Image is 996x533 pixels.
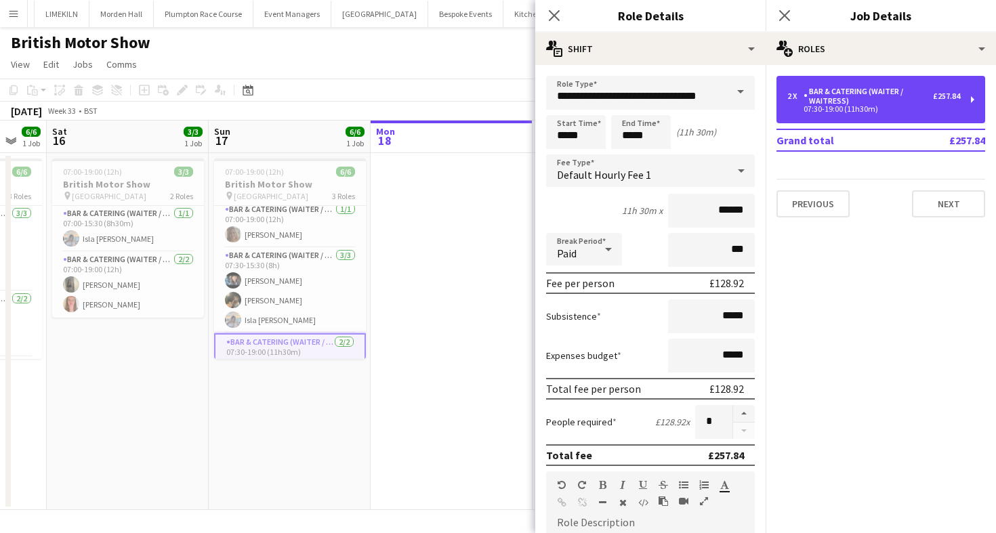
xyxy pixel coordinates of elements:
[253,1,331,27] button: Event Managers
[174,167,193,177] span: 3/3
[184,138,202,148] div: 1 Job
[557,168,651,182] span: Default Hourly Fee 1
[535,7,766,24] h3: Role Details
[214,202,366,248] app-card-role: Bar & Catering (Waiter / waitress)1/107:00-19:00 (12h)[PERSON_NAME]
[101,56,142,73] a: Comms
[733,405,755,423] button: Increase
[638,497,648,508] button: HTML Code
[557,247,577,260] span: Paid
[655,416,690,428] div: £128.92 x
[546,310,601,322] label: Subsistence
[331,1,428,27] button: [GEOGRAPHIC_DATA]
[699,496,709,507] button: Fullscreen
[11,104,42,118] div: [DATE]
[35,1,89,27] button: LIMEKILN
[346,138,364,148] div: 1 Job
[84,106,98,116] div: BST
[546,448,592,462] div: Total fee
[933,91,960,101] div: £257.84
[89,1,154,27] button: Morden Hall
[776,190,850,217] button: Previous
[787,106,960,112] div: 07:30-19:00 (11h30m)
[52,252,204,318] app-card-role: Bar & Catering (Waiter / waitress)2/207:00-19:00 (12h)[PERSON_NAME][PERSON_NAME]
[72,191,146,201] span: [GEOGRAPHIC_DATA]
[709,276,744,290] div: £128.92
[234,191,308,201] span: [GEOGRAPHIC_DATA]
[374,133,395,148] span: 18
[50,133,67,148] span: 16
[905,129,985,151] td: £257.84
[12,167,31,177] span: 6/6
[776,129,905,151] td: Grand total
[638,479,648,490] button: Underline
[618,479,627,490] button: Italic
[170,191,193,201] span: 2 Roles
[659,496,668,507] button: Paste as plain text
[11,33,150,53] h1: British Motor Show
[708,448,744,462] div: £257.84
[546,349,621,362] label: Expenses budget
[11,58,30,70] span: View
[214,333,366,402] app-card-role: Bar & Catering (Waiter / waitress)2/207:30-19:00 (11h30m)
[577,479,587,490] button: Redo
[804,87,933,106] div: Bar & Catering (Waiter / waitress)
[212,133,230,148] span: 17
[67,56,98,73] a: Jobs
[598,479,607,490] button: Bold
[52,206,204,252] app-card-role: Bar & Catering (Waiter / waitress)1/107:00-15:30 (8h30m)Isla [PERSON_NAME]
[546,416,617,428] label: People required
[63,167,122,177] span: 07:00-19:00 (12h)
[699,479,709,490] button: Ordered List
[376,125,395,137] span: Mon
[38,56,64,73] a: Edit
[184,127,203,137] span: 3/3
[8,191,31,201] span: 3 Roles
[766,7,996,24] h3: Job Details
[225,167,284,177] span: 07:00-19:00 (12h)
[45,106,79,116] span: Week 33
[428,1,503,27] button: Bespoke Events
[546,382,641,396] div: Total fee per person
[622,205,663,217] div: 11h 30m x
[72,58,93,70] span: Jobs
[106,58,137,70] span: Comms
[557,479,566,490] button: Undo
[214,158,366,359] app-job-card: 07:00-19:00 (12h)6/6British Motor Show [GEOGRAPHIC_DATA]3 RolesBar & Catering (Waiter / waitress)...
[659,479,668,490] button: Strikethrough
[332,191,355,201] span: 3 Roles
[336,167,355,177] span: 6/6
[787,91,804,101] div: 2 x
[679,479,688,490] button: Unordered List
[546,276,615,290] div: Fee per person
[676,126,716,138] div: (11h 30m)
[5,56,35,73] a: View
[912,190,985,217] button: Next
[598,497,607,508] button: Horizontal Line
[766,33,996,65] div: Roles
[214,178,366,190] h3: British Motor Show
[154,1,253,27] button: Plumpton Race Course
[52,178,204,190] h3: British Motor Show
[43,58,59,70] span: Edit
[720,479,729,490] button: Text Color
[214,125,230,137] span: Sun
[22,127,41,137] span: 6/6
[535,33,766,65] div: Shift
[52,125,67,137] span: Sat
[214,248,366,333] app-card-role: Bar & Catering (Waiter / waitress)3/307:30-15:30 (8h)[PERSON_NAME][PERSON_NAME]Isla [PERSON_NAME]
[679,496,688,507] button: Insert video
[22,138,40,148] div: 1 Job
[709,382,744,396] div: £128.92
[503,1,553,27] button: Kitchen
[52,158,204,318] app-job-card: 07:00-19:00 (12h)3/3British Motor Show [GEOGRAPHIC_DATA]2 RolesBar & Catering (Waiter / waitress)...
[346,127,365,137] span: 6/6
[618,497,627,508] button: Clear Formatting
